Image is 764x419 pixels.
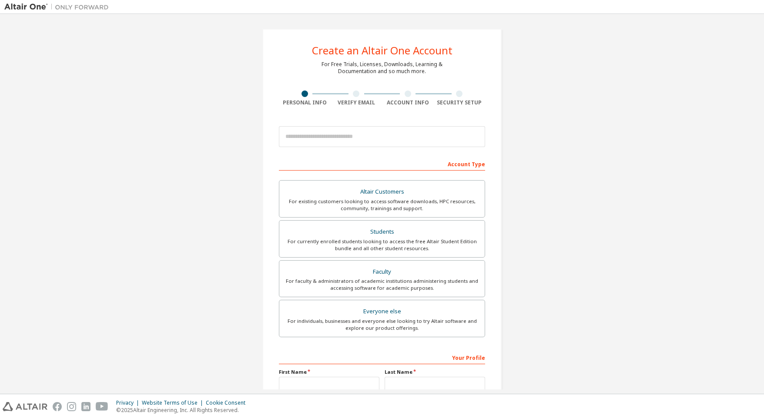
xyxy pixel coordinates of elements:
[206,399,251,406] div: Cookie Consent
[279,369,379,375] label: First Name
[285,186,479,198] div: Altair Customers
[142,399,206,406] div: Website Terms of Use
[322,61,442,75] div: For Free Trials, Licenses, Downloads, Learning & Documentation and so much more.
[331,99,382,106] div: Verify Email
[116,399,142,406] div: Privacy
[382,99,434,106] div: Account Info
[312,45,452,56] div: Create an Altair One Account
[279,350,485,364] div: Your Profile
[279,99,331,106] div: Personal Info
[385,369,485,375] label: Last Name
[285,226,479,238] div: Students
[4,3,113,11] img: Altair One
[434,99,486,106] div: Security Setup
[285,198,479,212] div: For existing customers looking to access software downloads, HPC resources, community, trainings ...
[285,318,479,332] div: For individuals, businesses and everyone else looking to try Altair software and explore our prod...
[285,278,479,292] div: For faculty & administrators of academic institutions administering students and accessing softwa...
[96,402,108,411] img: youtube.svg
[279,157,485,171] div: Account Type
[53,402,62,411] img: facebook.svg
[285,238,479,252] div: For currently enrolled students looking to access the free Altair Student Edition bundle and all ...
[3,402,47,411] img: altair_logo.svg
[285,266,479,278] div: Faculty
[116,406,251,414] p: © 2025 Altair Engineering, Inc. All Rights Reserved.
[81,402,90,411] img: linkedin.svg
[285,305,479,318] div: Everyone else
[67,402,76,411] img: instagram.svg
